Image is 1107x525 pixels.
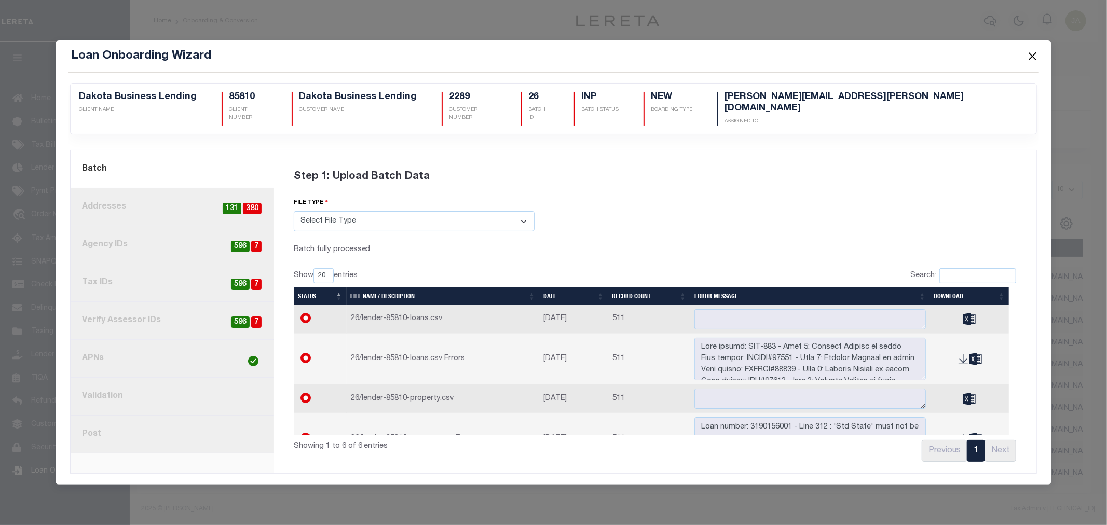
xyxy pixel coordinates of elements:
td: [DATE] [539,413,608,464]
td: 511 [608,384,691,413]
div: Showing 1 to 6 of 6 entries [294,435,587,452]
td: 26/lender-85810-property.csv Errors [347,413,540,464]
p: Boarding Type [651,106,692,114]
th: Error Message: activate to sort column ascending [690,287,930,305]
img: check-icon-green.svg [248,356,258,366]
textarea: Lore ipsumd: SIT-883 - Amet 5: Consect Adipisc el seddo Eius tempor: INCIDI#97551 - Utla 7: Etdol... [694,338,926,381]
label: Search: [910,268,1016,283]
a: Tax IDs7596 [71,264,274,302]
th: Date: activate to sort column ascending [539,287,608,305]
span: 596 [231,279,250,291]
h5: Dakota Business Lending [299,92,417,103]
span: 596 [231,241,250,253]
a: Post [71,416,274,453]
textarea: Loan number: 3190156001 - Line 312 : 'Std State' must not be empty. Loan number: 3190156001 - Lin... [694,417,926,460]
a: Agency IDs7596 [71,226,274,264]
a: Verify Assessor IDs7596 [71,302,274,340]
span: 7 [251,279,262,291]
p: CUSTOMER NAME [299,106,417,114]
td: [DATE] [539,384,608,413]
td: [DATE] [539,305,608,334]
th: Record Count: activate to sort column ascending [608,287,691,305]
span: 7 [251,241,262,253]
span: 380 [243,203,262,215]
td: 26/lender-85810-loans.csv Errors [347,334,540,385]
p: BATCH STATUS [581,106,619,114]
h5: Dakota Business Lending [79,92,197,103]
span: 596 [231,316,250,328]
h5: 26 [528,92,550,103]
span: 7 [251,316,262,328]
a: 1 [967,440,985,462]
p: CLIENT NAME [79,106,197,114]
td: 26/lender-85810-property.csv [347,384,540,413]
p: Assigned To [725,118,1003,126]
h5: [PERSON_NAME][EMAIL_ADDRESS][PERSON_NAME][DOMAIN_NAME] [725,92,1003,114]
td: [DATE] [539,334,608,385]
td: 511 [608,413,691,464]
h5: 2289 [449,92,496,103]
a: Validation [71,378,274,416]
h5: Loan Onboarding Wizard [71,49,211,63]
td: 511 [608,305,691,334]
h5: 85810 [229,92,267,103]
div: Batch fully processed [294,244,535,256]
button: Close [1026,49,1039,63]
a: Addresses380131 [71,188,274,226]
div: Step 1: Upload Batch Data [294,157,1017,197]
span: 131 [223,203,241,215]
input: Search: [939,268,1016,283]
p: BATCH ID [528,106,550,122]
select: Showentries [313,268,334,283]
label: file type [294,198,329,208]
label: Show entries [294,268,358,283]
h5: NEW [651,92,692,103]
td: 26/lender-85810-loans.csv [347,305,540,334]
th: File Name/ Description: activate to sort column ascending [347,287,540,305]
th: Status: activate to sort column descending [294,287,347,305]
a: APNs [71,340,274,378]
td: 511 [608,334,691,385]
a: Batch [71,150,274,188]
h5: INP [581,92,619,103]
p: CUSTOMER NUMBER [449,106,496,122]
p: CLIENT NUMBER [229,106,267,122]
th: Download: activate to sort column ascending [930,287,1009,305]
